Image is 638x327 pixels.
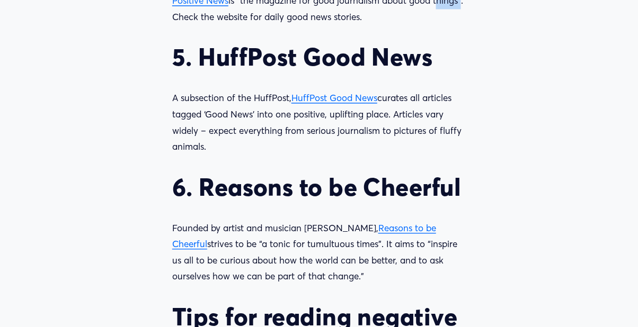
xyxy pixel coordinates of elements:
[172,173,466,202] h2: 6. Reasons to be Cheerful
[172,220,466,285] p: Founded by artist and musician [PERSON_NAME], strives to be “a tonic for tumultuous times”. It ai...
[172,43,466,72] h2: 5. HuffPost Good News
[291,92,377,103] a: HuffPost Good News
[172,90,466,155] p: A subsection of the HuffPost, curates all articles tagged ‘Good News’ into one positive, upliftin...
